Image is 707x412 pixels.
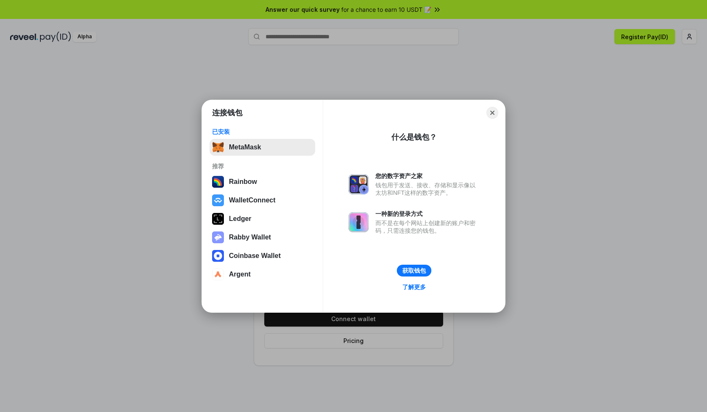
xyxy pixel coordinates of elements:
[212,213,224,225] img: svg+xml,%3Csvg%20xmlns%3D%22http%3A%2F%2Fwww.w3.org%2F2000%2Fsvg%22%20width%3D%2228%22%20height%3...
[210,247,315,264] button: Coinbase Wallet
[402,283,426,291] div: 了解更多
[229,271,251,278] div: Argent
[486,107,498,119] button: Close
[375,172,480,180] div: 您的数字资产之家
[229,197,276,204] div: WalletConnect
[375,181,480,197] div: 钱包用于发送、接收、存储和显示像以太坊和NFT这样的数字资产。
[212,250,224,262] img: svg+xml,%3Csvg%20width%3D%2228%22%20height%3D%2228%22%20viewBox%3D%220%200%2028%2028%22%20fill%3D...
[210,266,315,283] button: Argent
[229,178,257,186] div: Rainbow
[229,252,281,260] div: Coinbase Wallet
[210,173,315,190] button: Rainbow
[397,282,431,292] a: 了解更多
[212,141,224,153] img: svg+xml,%3Csvg%20fill%3D%22none%22%20height%3D%2233%22%20viewBox%3D%220%200%2035%2033%22%20width%...
[210,192,315,209] button: WalletConnect
[210,139,315,156] button: MetaMask
[212,268,224,280] img: svg+xml,%3Csvg%20width%3D%2228%22%20height%3D%2228%22%20viewBox%3D%220%200%2028%2028%22%20fill%3D...
[212,128,313,136] div: 已安装
[229,144,261,151] div: MetaMask
[212,162,313,170] div: 推荐
[348,174,369,194] img: svg+xml,%3Csvg%20xmlns%3D%22http%3A%2F%2Fwww.w3.org%2F2000%2Fsvg%22%20fill%3D%22none%22%20viewBox...
[397,265,431,276] button: 获取钱包
[375,219,480,234] div: 而不是在每个网站上创建新的账户和密码，只需连接您的钱包。
[210,210,315,227] button: Ledger
[229,215,251,223] div: Ledger
[212,194,224,206] img: svg+xml,%3Csvg%20width%3D%2228%22%20height%3D%2228%22%20viewBox%3D%220%200%2028%2028%22%20fill%3D...
[229,234,271,241] div: Rabby Wallet
[375,210,480,218] div: 一种新的登录方式
[212,231,224,243] img: svg+xml,%3Csvg%20xmlns%3D%22http%3A%2F%2Fwww.w3.org%2F2000%2Fsvg%22%20fill%3D%22none%22%20viewBox...
[348,212,369,232] img: svg+xml,%3Csvg%20xmlns%3D%22http%3A%2F%2Fwww.w3.org%2F2000%2Fsvg%22%20fill%3D%22none%22%20viewBox...
[212,176,224,188] img: svg+xml,%3Csvg%20width%3D%22120%22%20height%3D%22120%22%20viewBox%3D%220%200%20120%20120%22%20fil...
[210,229,315,246] button: Rabby Wallet
[212,108,242,118] h1: 连接钱包
[391,132,437,142] div: 什么是钱包？
[402,267,426,274] div: 获取钱包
